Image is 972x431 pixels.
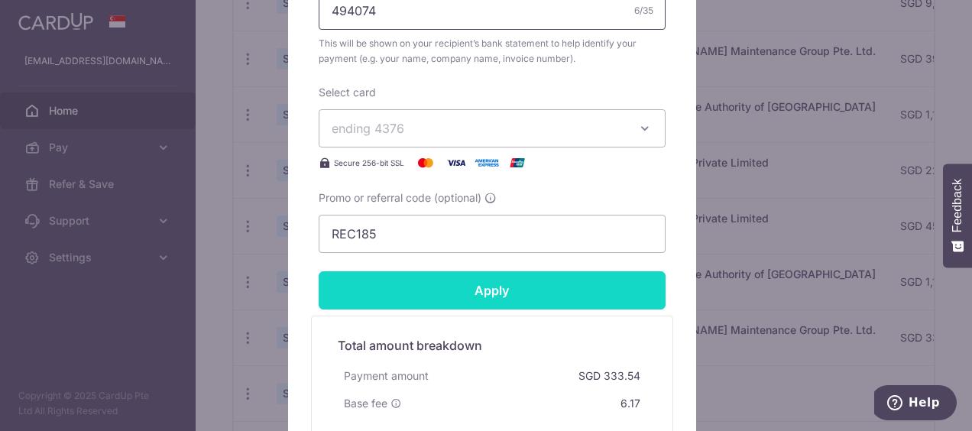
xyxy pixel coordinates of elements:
img: Visa [441,154,471,172]
label: Select card [319,85,376,100]
iframe: Opens a widget where you can find more information [874,385,957,423]
span: ending 4376 [332,121,404,136]
input: Apply [319,271,666,309]
button: Feedback - Show survey [943,164,972,267]
span: Base fee [344,396,387,411]
img: American Express [471,154,502,172]
div: 6/35 [634,3,653,18]
h5: Total amount breakdown [338,336,646,355]
span: This will be shown on your recipient’s bank statement to help identify your payment (e.g. your na... [319,36,666,66]
div: 6.17 [614,390,646,417]
button: ending 4376 [319,109,666,147]
img: Mastercard [410,154,441,172]
img: UnionPay [502,154,533,172]
div: Payment amount [338,362,435,390]
div: SGD 333.54 [572,362,646,390]
span: Secure 256-bit SSL [334,157,404,169]
span: Promo or referral code (optional) [319,190,481,206]
span: Feedback [951,179,964,232]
